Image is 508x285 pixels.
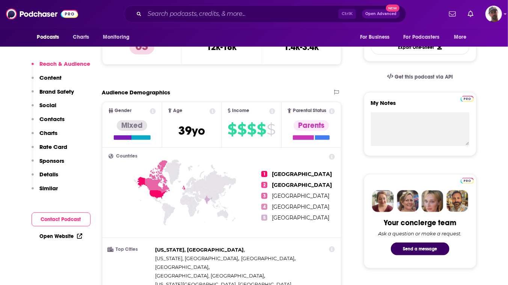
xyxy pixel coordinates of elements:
a: Open Website [40,233,82,240]
a: Charts [68,30,94,44]
span: For Business [360,32,390,42]
img: Jules Profile [422,190,443,212]
div: Search podcasts, credits, & more... [124,5,406,23]
button: Social [32,102,57,115]
button: Open AdvancedNew [362,9,400,18]
span: Age [173,108,182,113]
input: Search podcasts, credits, & more... [145,8,338,20]
span: Podcasts [37,32,59,42]
img: Sydney Profile [372,190,394,212]
span: 2 [261,182,267,188]
button: Contact Podcast [32,212,90,226]
button: open menu [355,30,399,44]
span: $ [247,123,256,135]
span: [GEOGRAPHIC_DATA] [272,182,332,188]
a: Pro website [461,95,474,102]
span: Parental Status [293,108,326,113]
span: Monitoring [103,32,130,42]
span: [GEOGRAPHIC_DATA] [241,255,294,261]
p: Similar [40,185,58,192]
button: Contacts [32,115,65,129]
img: Podchaser - Follow, Share and Rate Podcasts [6,7,78,21]
button: Rate Card [32,143,68,157]
h3: 1.4k-3.4k [284,41,319,53]
h3: Top Cities [109,247,152,252]
span: , [155,271,265,280]
a: Show notifications dropdown [446,8,459,20]
button: open menu [98,30,139,44]
a: Get this podcast via API [381,68,459,86]
img: User Profile [485,6,502,22]
img: Podchaser Pro [461,178,474,184]
label: My Notes [371,99,469,112]
div: Ask a question or make a request. [378,230,462,236]
span: 5 [261,215,267,221]
h2: Audience Demographics [102,89,170,96]
span: [GEOGRAPHIC_DATA] [272,203,329,210]
span: 1 [261,171,267,177]
div: Your concierge team [384,218,456,227]
span: More [454,32,467,42]
div: Mixed [117,120,147,131]
span: $ [257,123,266,135]
a: Show notifications dropdown [465,8,476,20]
p: Charts [40,129,58,136]
button: open menu [32,30,69,44]
span: Ctrl K [338,9,356,19]
span: , [155,246,245,254]
button: open menu [399,30,451,44]
span: [GEOGRAPHIC_DATA] [272,171,332,177]
span: Gender [115,108,132,113]
button: Content [32,74,62,88]
button: open menu [449,30,476,44]
span: Charts [73,32,89,42]
span: 4 [261,204,267,210]
button: Brand Safety [32,88,74,102]
p: Details [40,171,59,178]
span: Income [232,108,249,113]
span: , [155,254,240,263]
span: , [241,254,295,263]
p: Contacts [40,115,65,123]
span: $ [228,123,237,135]
h3: 12k-18k [207,41,237,53]
img: Podchaser Pro [461,96,474,102]
p: Reach & Audience [40,60,90,67]
p: Social [40,102,57,109]
span: $ [267,123,275,135]
a: Pro website [461,177,474,184]
img: Jon Profile [446,190,468,212]
p: Content [40,74,62,81]
span: [US_STATE], [GEOGRAPHIC_DATA] [155,255,238,261]
img: Barbara Profile [397,190,419,212]
span: , [155,263,210,271]
span: [GEOGRAPHIC_DATA], [GEOGRAPHIC_DATA] [155,273,264,279]
span: 3 [261,193,267,199]
p: Brand Safety [40,88,74,95]
p: Rate Card [40,143,68,150]
button: Export One-Sheet [371,40,469,55]
div: Parents [294,120,329,131]
span: Open Advanced [365,12,396,16]
span: Logged in as cjPurdy [485,6,502,22]
span: [GEOGRAPHIC_DATA] [272,193,329,199]
span: [GEOGRAPHIC_DATA] [272,214,329,221]
button: Sponsors [32,157,65,171]
button: Reach & Audience [32,60,90,74]
span: For Podcasters [404,32,440,42]
span: Countries [116,154,138,159]
button: Show profile menu [485,6,502,22]
p: Sponsors [40,157,65,164]
span: Get this podcast via API [395,74,453,80]
button: Send a message [391,243,449,255]
span: 39 yo [178,123,205,138]
button: Details [32,171,59,185]
span: [US_STATE], [GEOGRAPHIC_DATA] [155,247,244,253]
button: Similar [32,185,58,199]
button: Charts [32,129,58,143]
span: $ [237,123,246,135]
span: New [386,5,399,12]
p: 63 [130,39,154,55]
span: [GEOGRAPHIC_DATA] [155,264,209,270]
